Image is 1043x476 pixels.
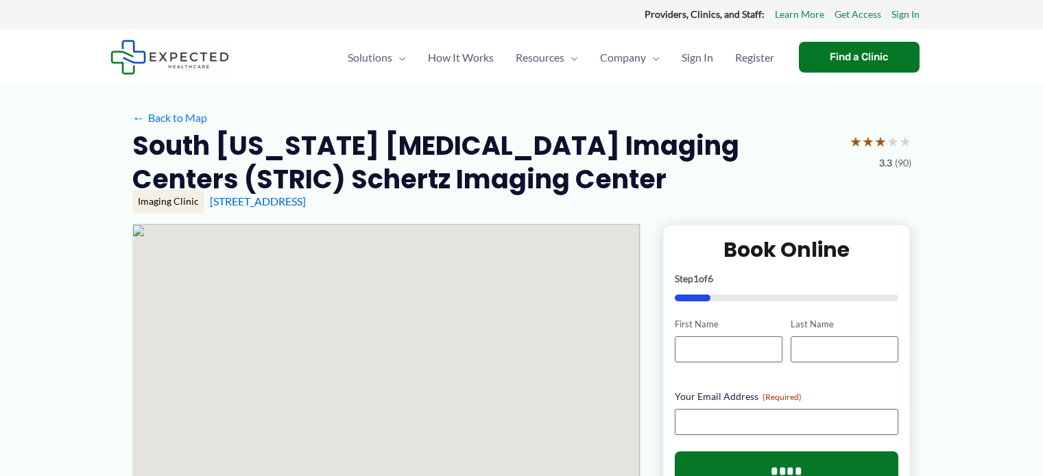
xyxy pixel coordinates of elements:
a: Sign In [671,34,724,82]
span: Menu Toggle [646,34,660,82]
a: SolutionsMenu Toggle [337,34,417,82]
a: Get Access [835,5,881,23]
span: Sign In [682,34,713,82]
span: ★ [899,129,911,154]
a: CompanyMenu Toggle [589,34,671,82]
span: ★ [850,129,862,154]
a: [STREET_ADDRESS] [210,195,306,208]
a: Register [724,34,785,82]
span: Solutions [348,34,392,82]
span: Company [600,34,646,82]
span: 6 [708,273,713,284]
a: Find a Clinic [799,42,920,73]
a: Learn More [775,5,824,23]
p: Step of [675,274,899,284]
span: Register [735,34,774,82]
label: Your Email Address [675,390,899,403]
a: ←Back to Map [132,108,207,128]
h2: South [US_STATE] [MEDICAL_DATA] Imaging Centers (STRIC) Schertz Imaging Center [132,129,839,197]
nav: Primary Site Navigation [337,34,785,82]
span: ★ [862,129,874,154]
h2: Book Online [675,236,899,263]
strong: Providers, Clinics, and Staff: [645,8,765,20]
span: Menu Toggle [392,34,406,82]
a: How It Works [417,34,505,82]
span: 3.3 [879,154,892,172]
span: How It Works [428,34,494,82]
label: Last Name [791,318,898,331]
a: ResourcesMenu Toggle [505,34,589,82]
span: ★ [874,129,887,154]
label: First Name [675,318,782,331]
span: (90) [895,154,911,172]
span: 1 [693,273,699,284]
img: Expected Healthcare Logo - side, dark font, small [110,40,229,75]
div: Imaging Clinic [132,190,204,213]
span: Resources [516,34,564,82]
a: Sign In [891,5,920,23]
span: ← [132,111,145,124]
span: (Required) [763,392,802,402]
span: ★ [887,129,899,154]
span: Menu Toggle [564,34,578,82]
